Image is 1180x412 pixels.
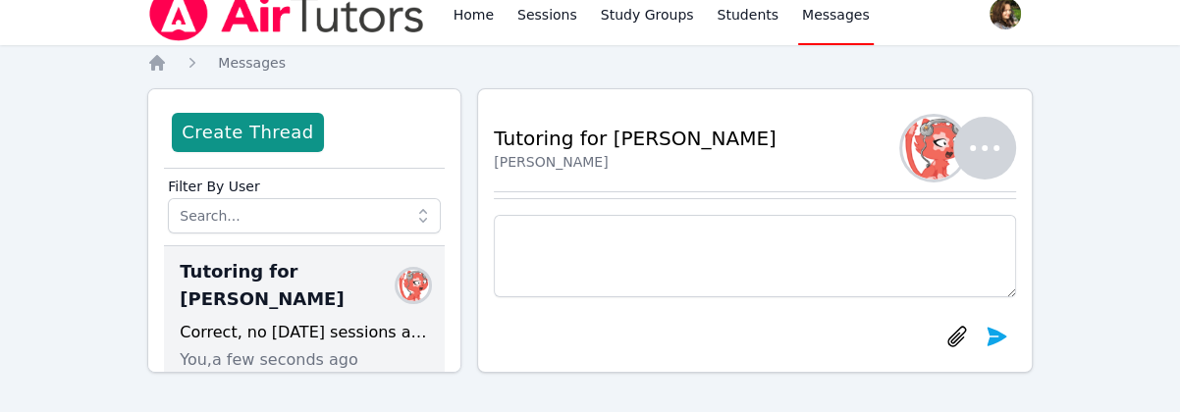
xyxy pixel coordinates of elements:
[802,5,870,25] span: Messages
[180,321,429,344] div: Correct, no [DATE] sessions at all this week, I see [PERSON_NAME] [DATE] and [DATE] to prep for h...
[147,53,1033,73] nav: Breadcrumb
[914,117,1016,180] button: Yuliya Shekhtman
[902,117,965,180] img: Yuliya Shekhtman
[494,125,776,152] h2: Tutoring for [PERSON_NAME]
[180,258,405,313] span: Tutoring for [PERSON_NAME]
[168,198,441,233] input: Search...
[398,270,429,301] img: Yuliya Shekhtman
[218,55,286,71] span: Messages
[180,348,357,372] span: You, a few seconds ago
[218,53,286,73] a: Messages
[164,246,445,385] div: Tutoring for [PERSON_NAME]Yuliya ShekhtmanCorrect, no [DATE] sessions at all this week, I see [PE...
[494,152,776,172] div: [PERSON_NAME]
[172,113,323,152] button: Create Thread
[168,169,441,198] label: Filter By User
